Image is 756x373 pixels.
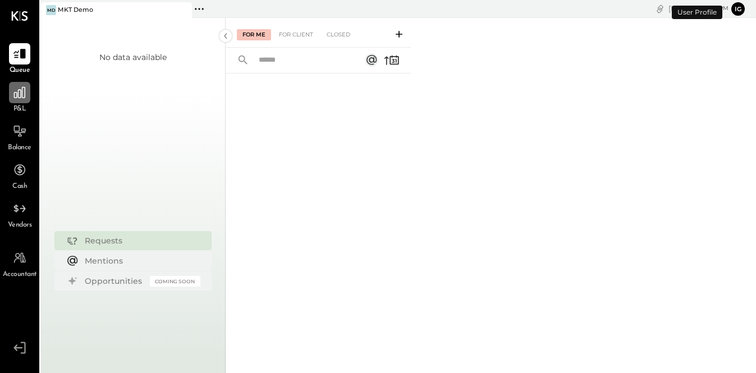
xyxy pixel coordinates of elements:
a: Queue [1,43,39,76]
div: copy link [654,3,666,15]
a: Vendors [1,198,39,231]
a: Accountant [1,247,39,280]
span: pm [719,4,728,12]
div: MKT Demo [58,6,93,15]
span: 2 : 52 [695,3,717,14]
div: Closed [321,29,356,40]
div: No data available [99,52,167,63]
div: User Profile [672,6,722,19]
a: Balance [1,121,39,153]
span: Accountant [3,270,37,280]
div: Requests [85,235,195,246]
div: Mentions [85,255,195,266]
div: MD [46,5,56,15]
div: Opportunities [85,275,144,287]
span: Queue [10,66,30,76]
div: For Me [237,29,271,40]
div: [DATE] [668,3,728,14]
span: Cash [12,182,27,192]
div: Coming Soon [150,276,200,287]
a: P&L [1,82,39,114]
a: Cash [1,159,39,192]
button: ig [731,2,745,16]
span: Vendors [8,220,32,231]
span: Balance [8,143,31,153]
span: P&L [13,104,26,114]
div: For Client [273,29,319,40]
